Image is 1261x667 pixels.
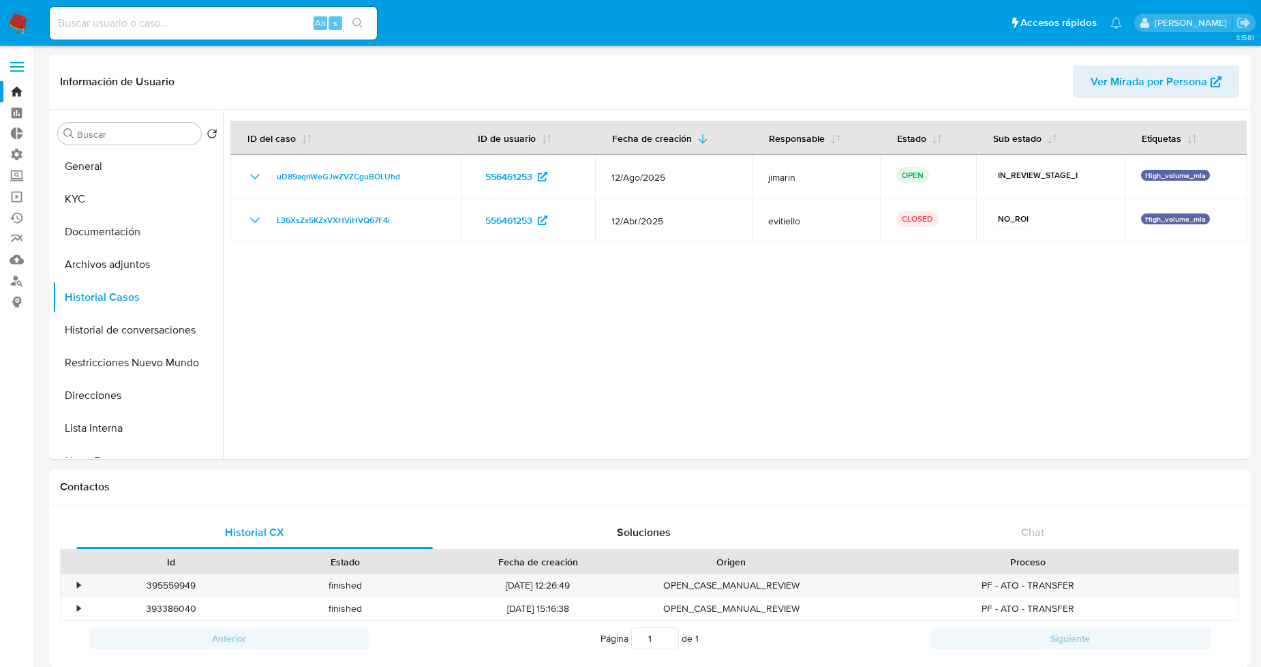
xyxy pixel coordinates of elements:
[225,524,284,540] span: Historial CX
[63,128,74,139] button: Buscar
[432,574,645,597] div: [DATE] 12:26:49
[315,16,326,29] span: Alt
[432,597,645,620] div: [DATE] 15:16:38
[1236,16,1251,30] a: Salir
[77,128,196,140] input: Buscar
[89,627,369,649] button: Anterior
[344,14,371,33] button: search-icon
[1091,65,1207,98] span: Ver Mirada por Persona
[52,281,223,314] button: Historial Casos
[77,602,80,615] div: •
[85,574,258,597] div: 395559949
[617,524,671,540] span: Soluciones
[1020,16,1097,30] span: Accesos rápidos
[601,627,699,649] span: Página de
[52,346,223,379] button: Restricciones Nuevo Mundo
[60,75,174,89] h1: Información de Usuario
[818,574,1239,597] div: PF - ATO - TRANSFER
[644,574,818,597] div: OPEN_CASE_MANUAL_REVIEW
[644,597,818,620] div: OPEN_CASE_MANUAL_REVIEW
[695,632,699,645] span: 1
[258,574,432,597] div: finished
[94,555,249,569] div: Id
[52,314,223,346] button: Historial de conversaciones
[50,14,377,32] input: Buscar usuario o caso...
[818,597,1239,620] div: PF - ATO - TRANSFER
[1155,16,1232,29] p: leandro.caroprese@mercadolibre.com
[1021,524,1044,540] span: Chat
[207,128,217,143] button: Volver al orden por defecto
[52,183,223,216] button: KYC
[930,627,1211,649] button: Siguiente
[52,379,223,412] button: Direcciones
[52,150,223,183] button: General
[52,412,223,445] button: Lista Interna
[1073,65,1239,98] button: Ver Mirada por Persona
[52,216,223,248] button: Documentación
[52,248,223,281] button: Archivos adjuntos
[827,555,1229,569] div: Proceso
[85,597,258,620] div: 393386040
[654,555,808,569] div: Origen
[258,597,432,620] div: finished
[77,579,80,592] div: •
[333,16,337,29] span: s
[52,445,223,477] button: Listas Externas
[442,555,635,569] div: Fecha de creación
[268,555,423,569] div: Estado
[60,480,1239,494] h1: Contactos
[1110,17,1122,29] a: Notificaciones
